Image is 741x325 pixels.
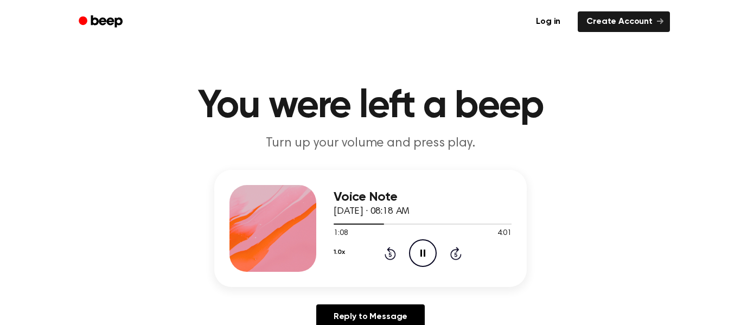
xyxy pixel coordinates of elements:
h3: Voice Note [334,190,512,205]
button: 1.0x [334,243,344,262]
span: [DATE] · 08:18 AM [334,207,410,216]
a: Beep [71,11,132,33]
a: Create Account [578,11,670,32]
a: Log in [525,9,571,34]
h1: You were left a beep [93,87,648,126]
span: 4:01 [497,228,512,239]
p: Turn up your volume and press play. [162,135,579,152]
span: 1:08 [334,228,348,239]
